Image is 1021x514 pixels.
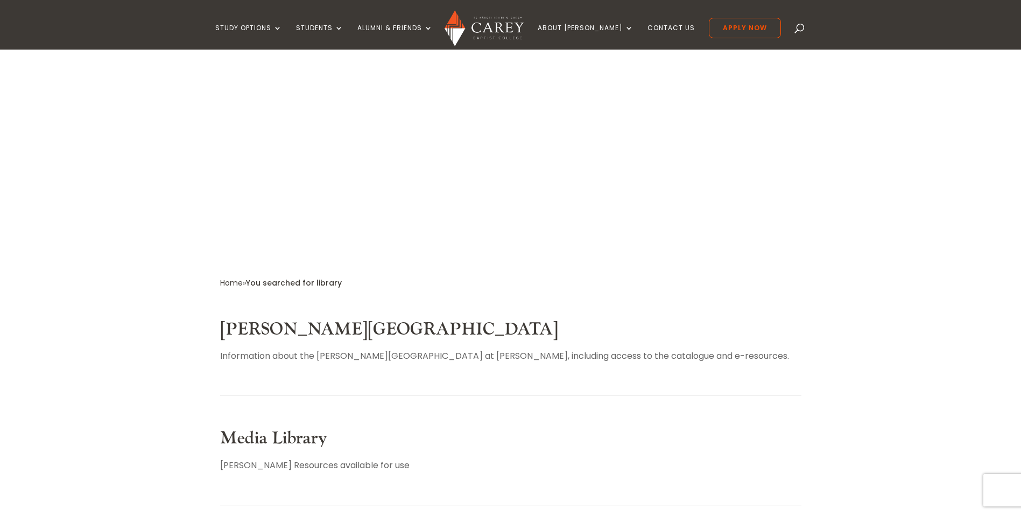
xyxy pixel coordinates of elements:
a: Alumni & Friends [357,24,433,50]
a: Contact Us [647,24,695,50]
h1: Results for "library" [309,144,713,200]
a: Media Library [220,427,327,449]
span: » [220,277,342,288]
p: [PERSON_NAME] Resources available for use [220,458,801,473]
a: [PERSON_NAME][GEOGRAPHIC_DATA] [220,318,558,341]
a: Study Options [215,24,282,50]
a: About [PERSON_NAME] [538,24,633,50]
img: Carey Baptist College [445,10,524,46]
span: You searched for library [246,277,342,288]
a: Apply Now [709,18,781,38]
p: Information about the [PERSON_NAME][GEOGRAPHIC_DATA] at [PERSON_NAME], including access to the ca... [220,349,801,363]
a: Home [220,277,243,288]
a: Students [296,24,343,50]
